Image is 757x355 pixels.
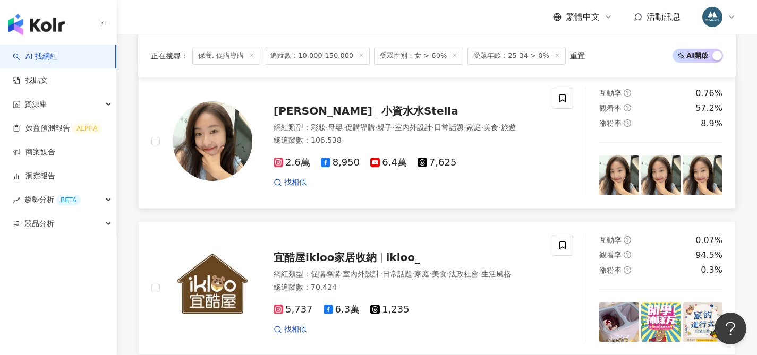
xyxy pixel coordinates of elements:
span: · [343,123,345,132]
span: 漲粉率 [599,119,622,127]
div: 網紅類型 ： [274,269,539,280]
span: 資源庫 [24,92,47,116]
span: · [481,123,483,132]
a: KOL Avatar[PERSON_NAME]小資水水Stella網紅類型：彩妝·母嬰·促購導購·親子·室內外設計·日常話題·家庭·美食·旅遊總追蹤數：106,5382.6萬8,9506.4萬7... [138,74,736,209]
div: 94.5% [695,249,722,261]
span: 趨勢分析 [24,188,81,212]
a: 找相似 [274,324,307,335]
span: 找相似 [284,324,307,335]
span: 追蹤數：10,000-150,000 [265,47,370,65]
img: logo [8,14,65,35]
span: 美食 [483,123,498,132]
span: question-circle [624,251,631,258]
span: 2.6萬 [274,157,310,168]
span: · [479,270,481,278]
img: post-image [599,302,639,342]
span: 親子 [377,123,392,132]
span: 宜酷屋ikloo家居收納 [274,251,377,264]
div: 0.07% [695,235,722,246]
div: BETA [56,195,81,205]
span: 生活風格 [481,270,511,278]
span: 6.3萬 [324,304,360,315]
span: 保養, 促購導購 [192,47,260,65]
a: 洞察報告 [13,171,55,181]
span: · [375,123,377,132]
span: 找相似 [284,177,307,188]
span: · [412,270,414,278]
span: 繁體中文 [566,11,600,23]
span: rise [13,196,20,204]
span: question-circle [624,236,631,244]
span: 法政社會 [449,270,479,278]
img: post-image [641,302,681,342]
span: question-circle [624,89,631,97]
div: 總追蹤數 ： 106,538 [274,135,539,146]
span: 正在搜尋 ： [151,51,188,60]
iframe: Help Scout Beacon - Open [715,313,746,344]
div: 8.9% [701,118,722,129]
span: 小資水水Stella [381,105,458,117]
span: 活動訊息 [647,12,681,22]
span: 促購導購 [345,123,375,132]
span: · [498,123,500,132]
span: 日常話題 [382,270,412,278]
div: 57.2% [695,102,722,114]
img: post-image [599,155,639,195]
div: 網紅類型 ： [274,123,539,133]
span: 家庭 [466,123,481,132]
span: 受眾性別：女 > 60% [374,47,463,65]
span: ikloo_ [386,251,421,264]
span: · [429,270,431,278]
a: 效益預測報告ALPHA [13,123,101,134]
span: 互動率 [599,89,622,97]
span: · [341,270,343,278]
a: 找貼文 [13,75,48,86]
span: 母嬰 [328,123,343,132]
div: 0.76% [695,88,722,99]
span: [PERSON_NAME] [274,105,372,117]
span: 促購導購 [311,270,341,278]
a: 找相似 [274,177,307,188]
span: question-circle [624,119,631,127]
span: 觀看率 [599,104,622,112]
img: KOL Avatar [173,248,252,328]
img: post-image [683,302,722,342]
span: 7,625 [418,157,457,168]
span: question-circle [624,266,631,274]
span: 家庭 [414,270,429,278]
a: 商案媒合 [13,147,55,158]
span: 互動率 [599,236,622,244]
span: · [326,123,328,132]
span: 美食 [432,270,447,278]
span: 室內外設計 [395,123,432,132]
span: 受眾年齡：25-34 > 0% [467,47,566,65]
div: 重置 [570,51,585,60]
span: 5,737 [274,304,313,315]
span: 旅遊 [501,123,516,132]
span: 漲粉率 [599,266,622,274]
img: post-image [683,155,722,195]
a: searchAI 找網紅 [13,51,57,62]
div: 總追蹤數 ： 70,424 [274,282,539,293]
span: · [447,270,449,278]
span: question-circle [624,104,631,111]
span: 6.4萬 [370,157,407,168]
span: 日常話題 [434,123,464,132]
span: 彩妝 [311,123,326,132]
span: 觀看率 [599,250,622,259]
span: · [464,123,466,132]
span: · [380,270,382,278]
img: 358735463_652854033541749_1509380869568117342_n.jpg [702,7,722,27]
span: 競品分析 [24,212,54,236]
span: · [392,123,394,132]
span: 8,950 [321,157,360,168]
span: 室內外設計 [343,270,380,278]
span: · [432,123,434,132]
span: 1,235 [370,304,410,315]
img: post-image [641,155,681,195]
img: KOL Avatar [173,101,252,181]
div: 0.3% [701,264,722,276]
